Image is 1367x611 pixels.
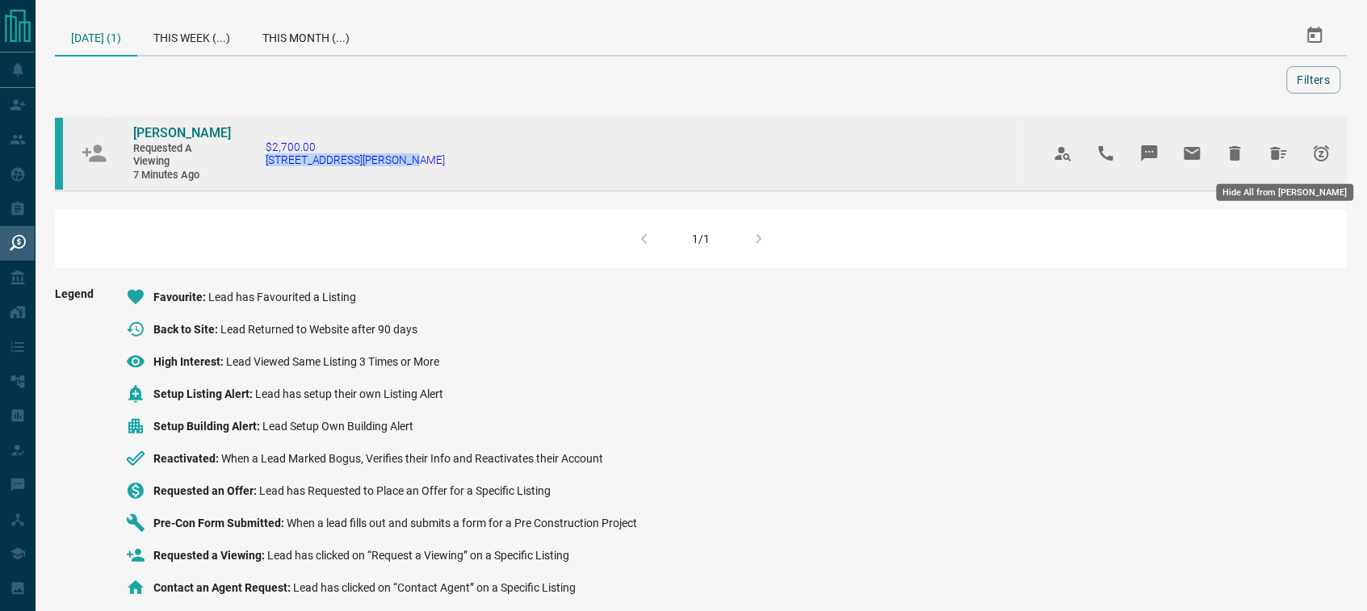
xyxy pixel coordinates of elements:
span: Requested a Viewing [153,549,267,562]
span: Email [1173,134,1212,173]
span: When a lead fills out and submits a form for a Pre Construction Project [287,517,637,529]
div: condos.ca [55,118,63,190]
span: When a Lead Marked Bogus, Verifies their Info and Reactivates their Account [221,452,603,465]
span: Hide [1216,134,1255,173]
span: Call [1087,134,1126,173]
span: Setup Building Alert [153,420,262,433]
span: Lead Setup Own Building Alert [262,420,413,433]
span: Requested a Viewing [133,142,230,169]
div: 1/1 [693,232,711,245]
span: Reactivated [153,452,221,465]
span: Hide All from Johanna Arias [1260,134,1298,173]
span: Favourite [153,291,208,303]
div: [DATE] (1) [55,16,137,56]
span: $2,700.00 [266,140,445,153]
span: View Profile [1044,134,1083,173]
span: Lead Viewed Same Listing 3 Times or More [226,355,439,368]
span: Requested an Offer [153,484,259,497]
span: Pre-Con Form Submitted [153,517,287,529]
span: Lead has setup their own Listing Alert [255,387,443,400]
span: Message [1130,134,1169,173]
span: 7 minutes ago [133,169,230,182]
button: Filters [1287,66,1341,94]
span: Snooze [1302,134,1341,173]
span: Lead has clicked on “Contact Agent” on a Specific Listing [293,581,576,594]
div: This Week (...) [137,16,246,55]
span: Lead Returned to Website after 90 days [220,323,417,336]
div: This Month (...) [246,16,366,55]
span: Lead has clicked on “Request a Viewing” on a Specific Listing [267,549,569,562]
span: [PERSON_NAME] [133,125,231,140]
span: Contact an Agent Request [153,581,293,594]
button: Select Date Range [1296,16,1335,55]
span: [STREET_ADDRESS][PERSON_NAME] [266,153,445,166]
a: $2,700.00[STREET_ADDRESS][PERSON_NAME] [266,140,445,166]
a: [PERSON_NAME] [133,125,230,142]
span: Back to Site [153,323,220,336]
span: Lead has Favourited a Listing [208,291,356,303]
span: High Interest [153,355,226,368]
div: Hide All from [PERSON_NAME] [1217,184,1354,201]
span: Lead has Requested to Place an Offer for a Specific Listing [259,484,551,497]
span: Setup Listing Alert [153,387,255,400]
